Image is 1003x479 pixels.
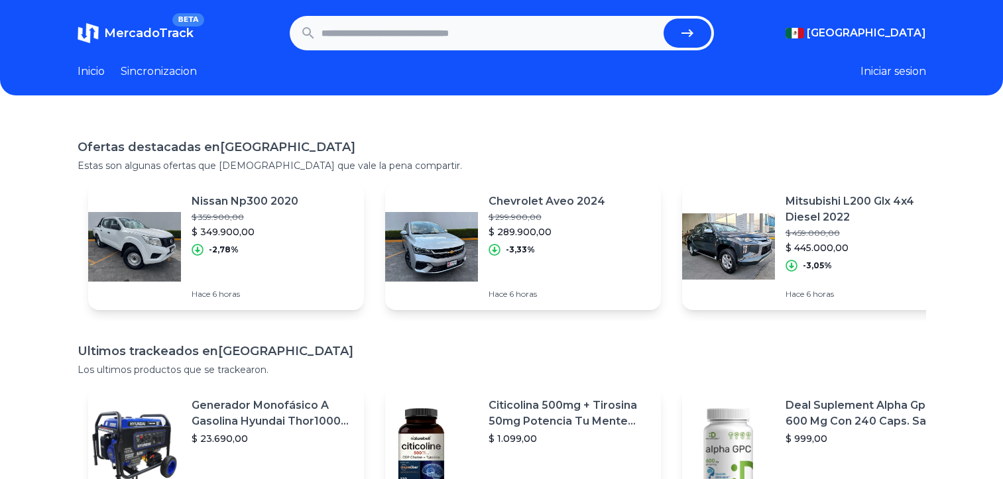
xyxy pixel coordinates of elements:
[192,193,298,209] p: Nissan Np300 2020
[385,200,478,293] img: Featured image
[192,398,353,429] p: Generador Monofásico A Gasolina Hyundai Thor10000 P 11.5 Kw
[786,193,947,225] p: Mitsubishi L200 Glx 4x4 Diesel 2022
[78,363,926,376] p: Los ultimos productos que se trackearon.
[786,432,947,445] p: $ 999,00
[78,64,105,80] a: Inicio
[104,26,194,40] span: MercadoTrack
[88,183,364,310] a: Featured imageNissan Np300 2020$ 359.900,00$ 349.900,00-2,78%Hace 6 horas
[860,64,926,80] button: Iniciar sesion
[192,289,298,299] p: Hace 6 horas
[78,138,926,156] h1: Ofertas destacadas en [GEOGRAPHIC_DATA]
[385,183,661,310] a: Featured imageChevrolet Aveo 2024$ 299.900,00$ 289.900,00-3,33%Hace 6 horas
[506,244,535,255] p: -3,33%
[192,225,298,239] p: $ 349.900,00
[192,432,353,445] p: $ 23.690,00
[489,289,605,299] p: Hace 6 horas
[786,228,947,239] p: $ 459.000,00
[682,200,775,293] img: Featured image
[786,28,804,38] img: Mexico
[121,64,197,80] a: Sincronizacion
[172,13,204,27] span: BETA
[682,183,958,310] a: Featured imageMitsubishi L200 Glx 4x4 Diesel 2022$ 459.000,00$ 445.000,00-3,05%Hace 6 horas
[192,212,298,223] p: $ 359.900,00
[807,25,926,41] span: [GEOGRAPHIC_DATA]
[489,212,605,223] p: $ 299.900,00
[803,260,832,271] p: -3,05%
[786,25,926,41] button: [GEOGRAPHIC_DATA]
[78,159,926,172] p: Estas son algunas ofertas que [DEMOGRAPHIC_DATA] que vale la pena compartir.
[489,193,605,209] p: Chevrolet Aveo 2024
[786,289,947,299] p: Hace 6 horas
[209,244,239,255] p: -2,78%
[489,225,605,239] p: $ 289.900,00
[786,241,947,254] p: $ 445.000,00
[786,398,947,429] p: Deal Suplement Alpha Gpc 600 Mg Con 240 Caps. Salud Cerebral Sabor S/n
[489,398,650,429] p: Citicolina 500mg + Tirosina 50mg Potencia Tu Mente (120caps) Sabor Sin Sabor
[78,23,194,44] a: MercadoTrackBETA
[78,23,99,44] img: MercadoTrack
[88,200,181,293] img: Featured image
[78,342,926,360] h1: Ultimos trackeados en [GEOGRAPHIC_DATA]
[489,432,650,445] p: $ 1.099,00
